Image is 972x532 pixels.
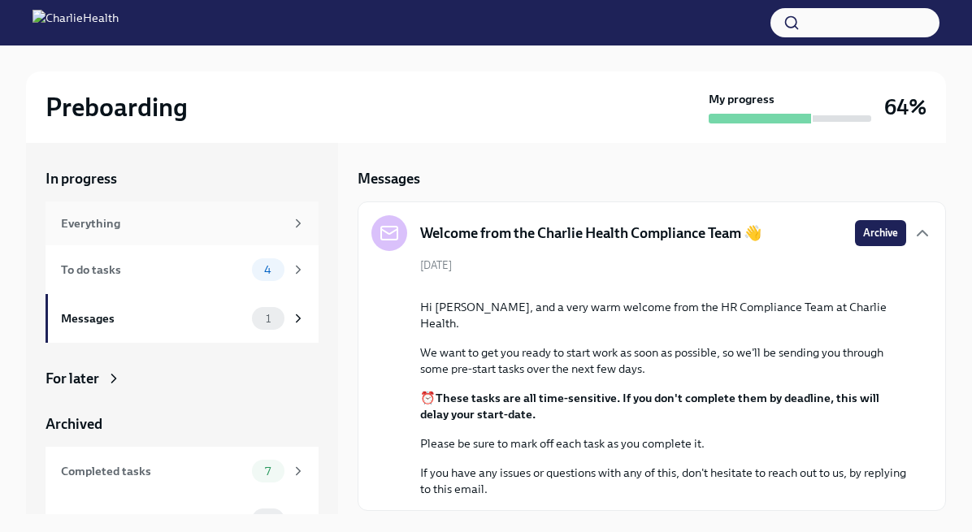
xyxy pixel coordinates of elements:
div: For later [46,369,99,388]
p: Please be sure to mark off each task as you complete it. [420,435,906,452]
span: [DATE] [420,257,452,273]
a: To do tasks4 [46,245,319,294]
strong: My progress [709,91,775,107]
span: Archive [863,225,898,241]
div: Messages [61,309,245,327]
h3: 64% [884,93,926,122]
img: CharlieHealth [33,10,119,36]
span: 1 [256,313,280,325]
strong: These tasks are all time-sensitive. If you don't complete them by deadline, this will delay your ... [420,391,879,422]
a: Completed tasks7 [46,447,319,495]
div: Completed tasks [61,462,245,480]
button: Archive [855,220,906,246]
div: To do tasks [61,261,245,279]
span: 0 [254,514,282,526]
h5: Messages [358,169,420,188]
span: 7 [255,465,280,478]
p: If you have any issues or questions with any of this, don't hesitate to reach out to us, by reply... [420,465,906,497]
div: Messages [61,511,245,529]
a: For later [46,369,319,388]
p: Hi [PERSON_NAME], and a very warm welcome from the HR Compliance Team at Charlie Health. [420,299,906,331]
a: Everything [46,201,319,245]
h5: Welcome from the Charlie Health Compliance Team 👋 [420,223,762,243]
p: ⏰ [420,390,906,422]
h2: Preboarding [46,91,188,123]
a: Archived [46,414,319,434]
p: We want to get you ready to start work as soon as possible, so we'll be sending you through some ... [420,344,906,377]
span: 4 [254,264,281,276]
div: Everything [61,214,284,232]
a: Messages1 [46,294,319,343]
a: In progress [46,169,319,188]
